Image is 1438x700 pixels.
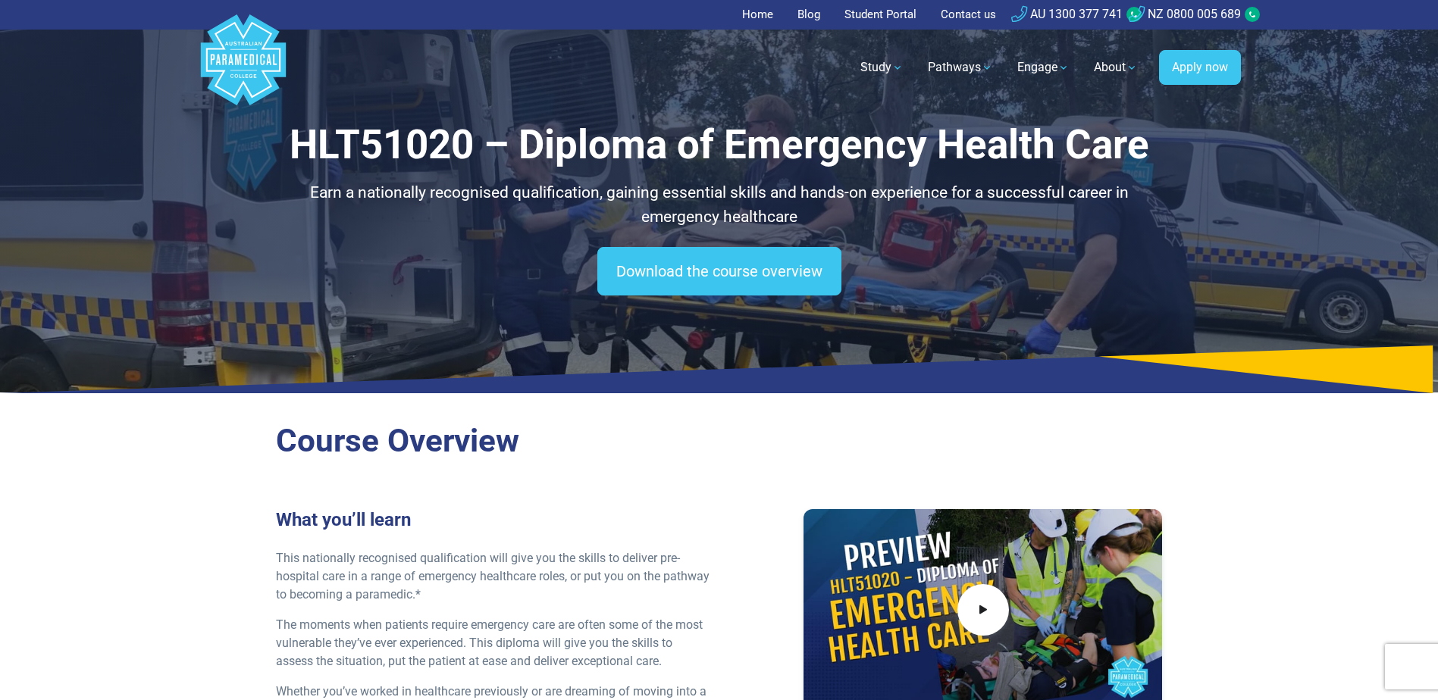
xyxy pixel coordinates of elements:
a: Apply now [1159,50,1241,85]
a: NZ 0800 005 689 [1129,7,1241,21]
a: AU 1300 377 741 [1011,7,1123,21]
p: The moments when patients require emergency care are often some of the most vulnerable they’ve ev... [276,616,710,670]
a: Engage [1008,46,1079,89]
a: Download the course overview [597,247,841,295]
h1: HLT51020 – Diploma of Emergency Health Care [276,121,1163,169]
a: Study [851,46,913,89]
p: This nationally recognised qualification will give you the skills to deliver pre-hospital care in... [276,549,710,604]
h3: What you’ll learn [276,509,710,531]
p: Earn a nationally recognised qualification, gaining essential skills and hands-on experience for ... [276,181,1163,229]
a: Australian Paramedical College [198,30,289,106]
a: Pathways [919,46,1002,89]
a: About [1085,46,1147,89]
h2: Course Overview [276,422,1163,461]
